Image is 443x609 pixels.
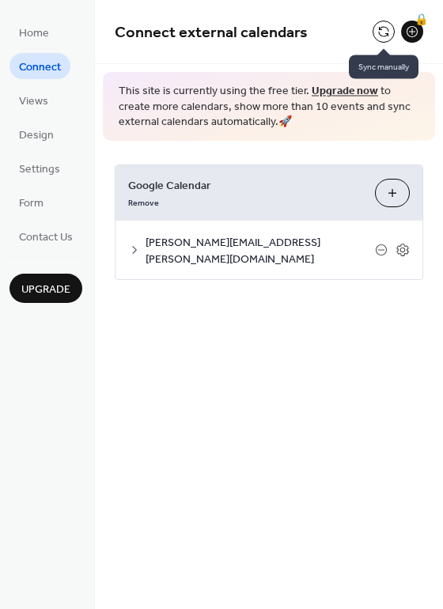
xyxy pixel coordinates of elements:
span: Upgrade [21,282,70,298]
span: Google Calendar [128,177,362,194]
span: Sync manually [349,55,418,79]
a: Form [9,189,53,215]
span: [PERSON_NAME][EMAIL_ADDRESS][PERSON_NAME][DOMAIN_NAME] [146,234,375,267]
span: Connect [19,59,61,76]
span: Views [19,93,48,110]
a: Contact Us [9,223,82,249]
span: Settings [19,161,60,178]
span: Form [19,195,44,212]
a: Connect [9,53,70,79]
span: Connect external calendars [115,17,308,48]
a: Settings [9,155,70,181]
a: Upgrade now [312,81,378,102]
span: This site is currently using the free tier. to create more calendars, show more than 10 events an... [119,84,419,130]
a: Views [9,87,58,113]
span: Design [19,127,54,144]
a: Design [9,121,63,147]
span: Remove [128,197,159,208]
span: Contact Us [19,229,73,246]
button: Upgrade [9,274,82,303]
span: Home [19,25,49,42]
a: Home [9,19,59,45]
